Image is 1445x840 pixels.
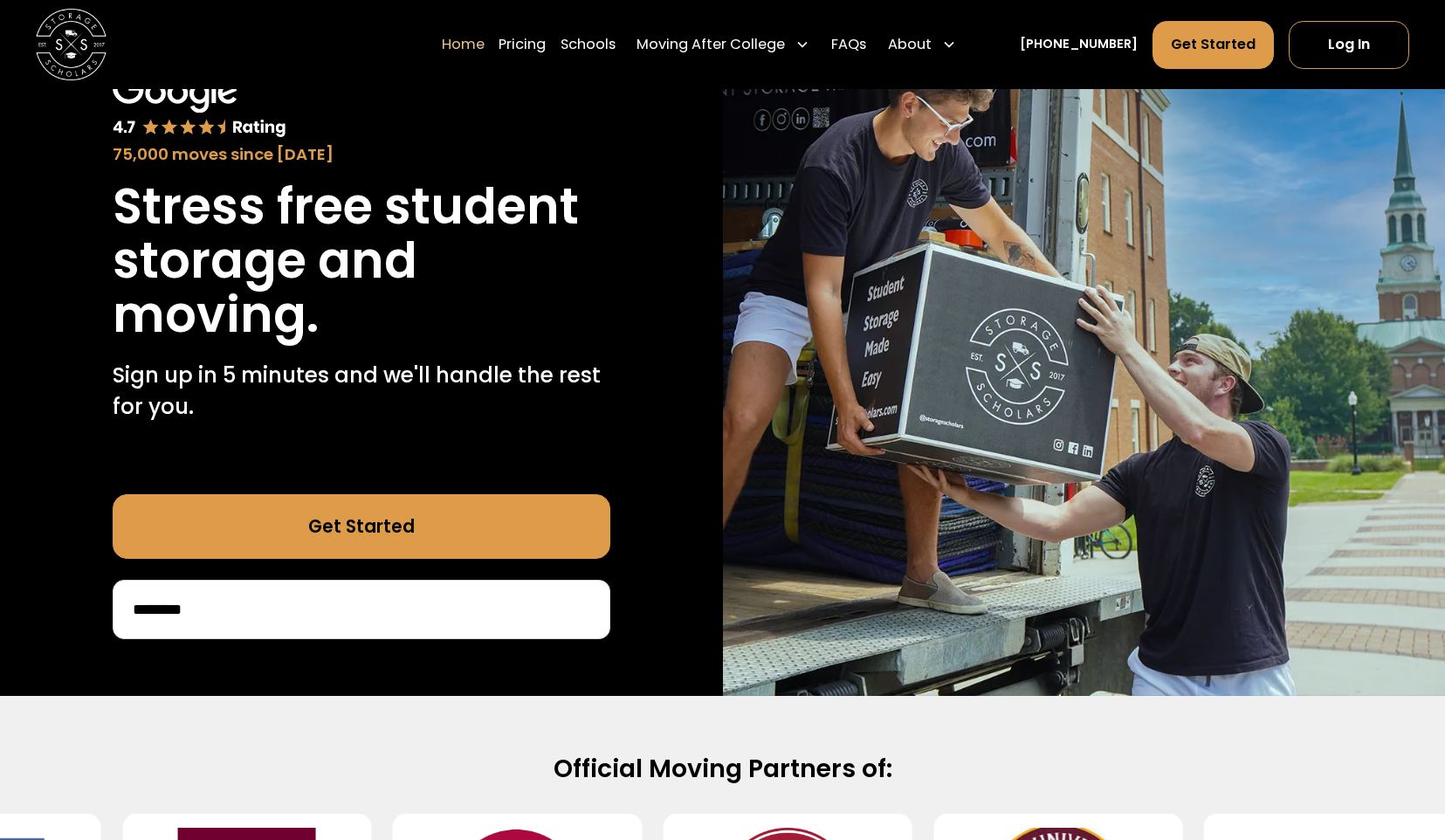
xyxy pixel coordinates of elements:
div: About [888,34,932,55]
p: Sign up in 5 minutes and we'll handle the rest for you. [113,360,610,423]
a: Home [442,19,485,69]
a: Schools [561,19,616,69]
div: Moving After College [630,19,817,69]
a: FAQs [831,19,866,69]
a: Log In [1289,20,1410,68]
h1: Stress free student storage and moving. [113,180,610,341]
a: Get Started [113,494,610,558]
a: Get Started [1153,20,1275,68]
a: Pricing [499,19,546,69]
img: Storage Scholars main logo [36,9,107,79]
a: [PHONE_NUMBER] [1020,35,1138,53]
img: Google 4.7 star rating [113,72,287,138]
div: Moving After College [636,34,785,55]
h2: Official Moving Partners of: [154,753,1292,785]
div: About [880,19,963,69]
div: 75,000 moves since [DATE] [113,142,610,167]
a: home [36,9,107,79]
